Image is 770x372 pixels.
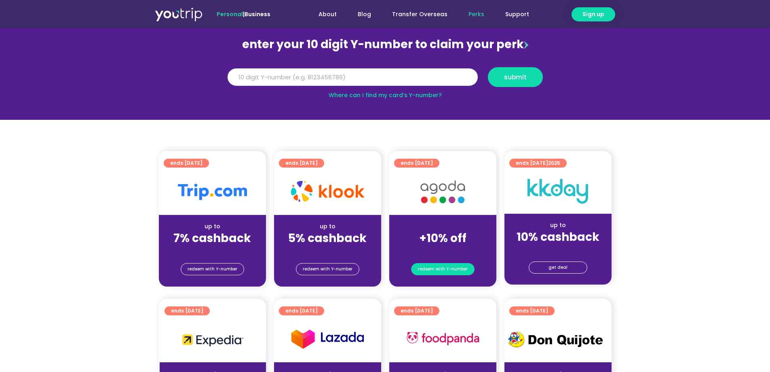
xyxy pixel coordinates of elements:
strong: 10% cashback [517,229,599,245]
a: redeem with Y-number [296,263,359,275]
input: 10 digit Y-number (e.g. 8123456789) [228,68,478,86]
span: redeem with Y-number [303,264,352,275]
span: redeem with Y-number [188,264,237,275]
a: About [308,7,347,22]
span: Sign up [582,10,604,19]
a: ends [DATE] [394,306,439,315]
div: (for stays only) [165,246,259,254]
div: up to [281,222,375,231]
a: Blog [347,7,382,22]
span: submit [504,74,527,80]
span: ends [DATE] [171,306,203,315]
a: redeem with Y-number [411,263,475,275]
a: ends [DATE] [279,306,324,315]
span: ends [DATE] [170,159,203,168]
a: Perks [458,7,495,22]
a: Transfer Overseas [382,7,458,22]
a: redeem with Y-number [181,263,244,275]
span: get deal [548,262,567,273]
a: ends [DATE] [394,159,439,168]
strong: 5% cashback [288,230,367,246]
a: ends [DATE] [279,159,324,168]
a: ends [DATE]2025 [509,159,567,168]
button: submit [488,67,543,87]
span: redeem with Y-number [418,264,468,275]
form: Y Number [228,67,543,93]
div: (for stays only) [281,246,375,254]
a: ends [DATE] [165,306,210,315]
span: ends [DATE] [516,306,548,315]
span: Personal [217,10,243,18]
a: ends [DATE] [509,306,555,315]
div: (for stays only) [511,244,605,253]
strong: 7% cashback [173,230,251,246]
div: up to [511,221,605,230]
span: ends [DATE] [285,159,318,168]
a: Sign up [572,7,615,21]
div: enter your 10 digit Y-number to claim your perk [224,34,547,55]
a: Business [245,10,270,18]
span: 2025 [548,159,560,166]
span: ends [DATE] [401,306,433,315]
span: | [217,10,270,18]
span: ends [DATE] [516,159,560,168]
a: get deal [529,261,587,274]
strong: +10% off [419,230,466,246]
a: ends [DATE] [164,159,209,168]
a: Where can I find my card’s Y-number? [329,91,442,99]
div: up to [165,222,259,231]
div: (for stays only) [396,246,490,254]
span: ends [DATE] [401,159,433,168]
span: up to [435,222,450,230]
a: Support [495,7,540,22]
span: ends [DATE] [285,306,318,315]
nav: Menu [292,7,540,22]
